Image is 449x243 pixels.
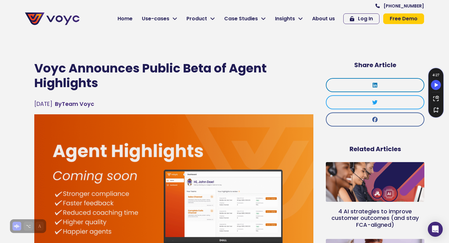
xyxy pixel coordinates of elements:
[326,61,424,69] h5: Share Article
[326,162,424,202] a: three people working in a call center
[186,15,207,22] span: Product
[113,12,137,25] a: Home
[428,222,443,237] div: Open Intercom Messenger
[326,78,424,92] div: Share on linkedin
[55,100,62,108] span: By
[224,15,258,22] span: Case Studies
[275,15,295,22] span: Insights
[137,12,182,25] a: Use-cases
[390,16,418,21] span: Free Demo
[220,12,270,25] a: Case Studies
[384,4,424,8] span: [PHONE_NUMBER]
[383,13,424,24] a: Free Demo
[34,61,313,91] h1: Voyc Announces Public Beta of Agent Highlights
[55,100,94,108] span: Team Voyc
[55,100,94,108] a: ByTeam Voyc
[118,15,133,22] span: Home
[326,112,424,126] div: Share on facebook
[358,16,373,21] span: Log In
[182,12,220,25] a: Product
[331,207,419,229] a: 4 AI strategies to improve customer outcomes (and stay FCA-aligned)
[25,12,80,25] img: voyc-full-logo
[142,15,169,22] span: Use-cases
[343,13,379,24] a: Log In
[375,4,424,8] a: [PHONE_NUMBER]
[325,154,425,210] img: three people working in a call center
[270,12,307,25] a: Insights
[312,15,335,22] span: About us
[326,95,424,109] div: Share on twitter
[307,12,340,25] a: About us
[326,145,424,153] h5: Related Articles
[34,100,52,108] time: [DATE]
